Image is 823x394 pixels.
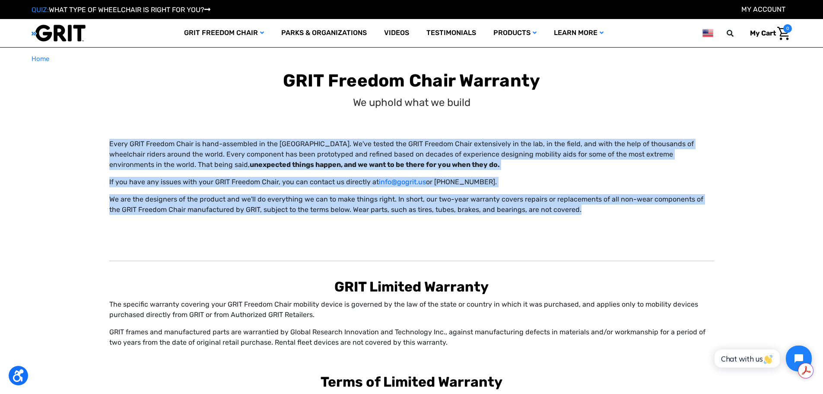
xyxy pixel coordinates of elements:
img: GRIT All-Terrain Wheelchair and Mobility Equipment [32,24,86,42]
p: Every GRIT Freedom Chair is hand-assembled in the [GEOGRAPHIC_DATA]. We've tested the GRIT Freedo... [109,139,714,170]
p: If you have any issues with your GRIT Freedom Chair, you can contact us directly at or [PHONE_NUM... [109,177,714,187]
a: GRIT Freedom Chair [175,19,273,47]
b: Terms of Limited Warranty [321,374,502,390]
span: 0 [783,24,792,33]
span: My Cart [750,29,776,37]
span: Home [32,55,49,63]
a: Account [741,5,785,13]
a: Videos [375,19,418,47]
p: We uphold what we build [353,95,470,110]
a: Parks & Organizations [273,19,375,47]
img: us.png [702,28,713,38]
a: Learn More [545,19,612,47]
p: We are the designers of the product and we'll do everything we can to make things right. In short... [109,194,714,215]
a: Cart with 0 items [744,24,792,42]
b: GRIT Limited Warranty [334,279,489,295]
p: GRIT frames and manufactured parts are warrantied by Global Research Innovation and Technology In... [109,327,714,348]
a: info@gogrit. [379,178,418,186]
a: QUIZ:WHAT TYPE OF WHEELCHAIR IS RIGHT FOR YOU? [32,6,210,14]
span: Phone Number [137,35,183,44]
nav: Breadcrumb [32,54,792,64]
a: us [418,178,426,186]
span: QUIZ: [32,6,49,14]
img: Cart [777,27,790,40]
strong: unexpected things happen, and we want to be there for you when they do. [250,160,500,169]
a: Home [32,54,49,64]
p: The specific warranty covering your GRIT Freedom Chair mobility device is governed by the law of ... [109,299,714,320]
a: Testimonials [418,19,485,47]
a: Products [485,19,545,47]
input: Search [731,24,744,42]
b: GRIT Freedom Chair Warranty [283,70,540,91]
iframe: Tidio Chat [705,338,819,379]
